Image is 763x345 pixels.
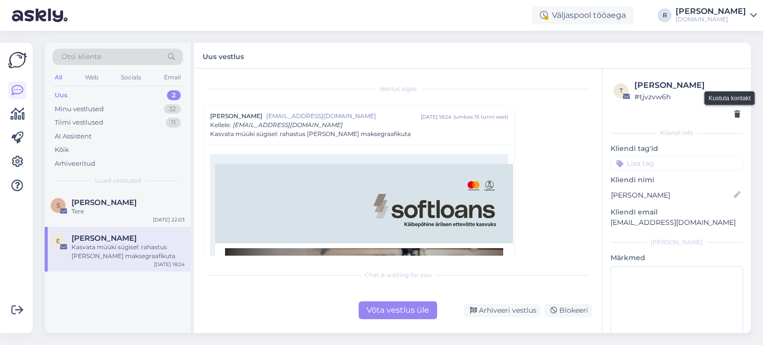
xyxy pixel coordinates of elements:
span: [EMAIL_ADDRESS][DOMAIN_NAME] [233,121,343,129]
p: Kliendi tag'id [610,143,743,154]
a: [PERSON_NAME][DOMAIN_NAME] [676,7,757,23]
span: [EMAIL_ADDRESS][DOMAIN_NAME] [266,112,421,121]
div: [DATE] 18:24 [421,113,452,121]
img: Askly Logo [8,51,27,69]
span: Uued vestlused [95,176,141,185]
div: Socials [119,71,143,84]
div: Web [83,71,100,84]
p: [EMAIL_ADDRESS][DOMAIN_NAME] [610,217,743,228]
p: Kliendi nimi [610,175,743,185]
div: R [658,8,672,22]
div: Kliendi info [610,129,743,138]
div: 32 [164,104,181,114]
div: AI Assistent [55,132,91,141]
span: Sebastian Lerner [72,198,137,207]
div: [PERSON_NAME] [634,79,740,91]
div: Vestlus algas [204,84,592,93]
div: Arhiveeri vestlus [464,304,540,317]
div: [PERSON_NAME] [676,7,746,15]
div: Tere [72,207,185,216]
div: [DATE] 22:03 [153,216,185,223]
p: Märkmed [610,253,743,263]
div: Kõik [55,145,69,155]
div: Blokeeri [544,304,592,317]
label: Uus vestlus [203,49,244,62]
span: Otsi kliente [62,52,101,62]
div: Minu vestlused [55,104,104,114]
div: Email [162,71,183,84]
span: Evelin Sarap [72,234,137,243]
img: Hubspot Header Light [225,169,503,238]
div: Tiimi vestlused [55,118,103,128]
div: Väljaspool tööaega [532,6,634,24]
div: 11 [166,118,181,128]
div: [PERSON_NAME] [610,238,743,247]
div: Kasvata müüki sügisel: rahastus [PERSON_NAME] maksegraafikuta [72,243,185,261]
span: Kellele : [210,121,231,129]
span: Kasvata müüki sügisel: rahastus [PERSON_NAME] maksegraafikuta [210,130,411,138]
div: [DATE] 18:24 [154,261,185,268]
input: Lisa nimi [611,190,732,201]
div: ( umbes 15 tunni eest ) [454,113,508,121]
div: # tjvzvw6h [634,91,740,102]
div: [DOMAIN_NAME] [676,15,746,23]
span: t [619,87,623,94]
span: [PERSON_NAME] [210,112,262,121]
small: Kustuta kontakt [709,93,751,102]
div: Uus [55,90,68,100]
div: Arhiveeritud [55,159,95,169]
span: S [57,202,60,209]
div: 2 [167,90,181,100]
span: E [56,237,60,245]
div: Chat is waiting for you [204,271,592,279]
p: Kliendi email [610,207,743,217]
div: All [53,71,64,84]
input: Lisa tag [610,156,743,171]
div: Võta vestlus üle [359,301,437,319]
